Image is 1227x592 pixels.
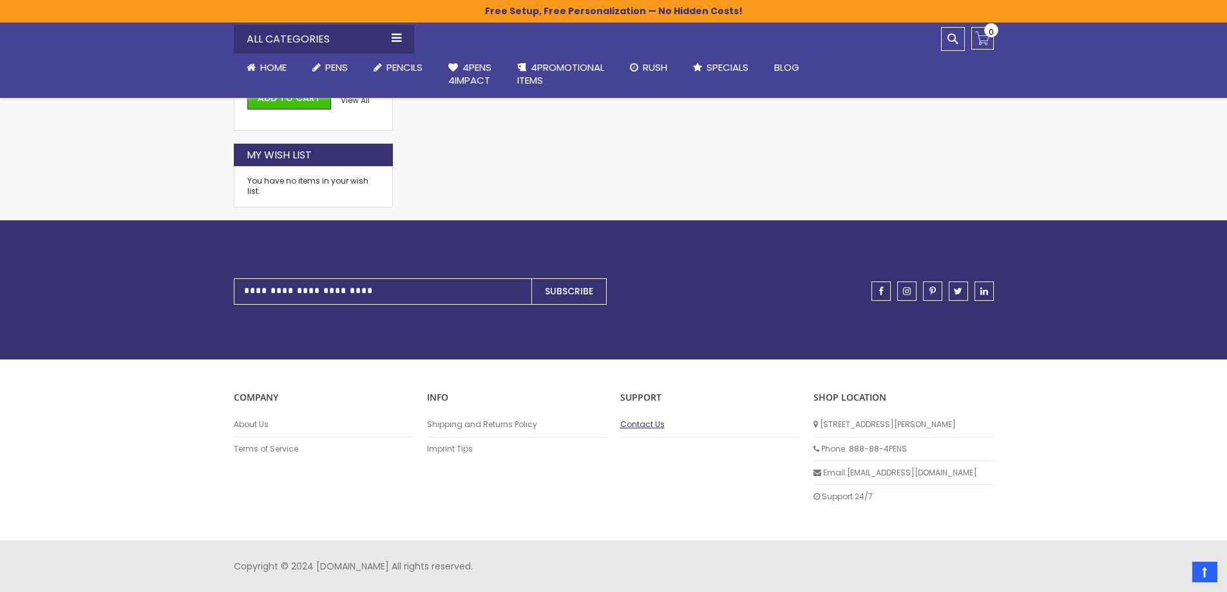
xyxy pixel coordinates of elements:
button: Add to Cart [247,87,331,110]
li: [STREET_ADDRESS][PERSON_NAME] [813,413,994,437]
li: Support 24/7 [813,485,994,508]
div: All Categories [234,25,414,53]
strong: My Wish List [247,148,312,162]
a: Shipping and Returns Policy [427,419,607,430]
span: 4PROMOTIONAL ITEMS [517,61,604,87]
span: Rush [643,61,667,74]
a: pinterest [923,282,942,301]
a: Rush [617,53,680,82]
a: About Us [234,419,414,430]
li: Phone: 888-88-4PENS [813,437,994,461]
p: COMPANY [234,392,414,404]
a: Imprint Tips [427,444,607,454]
a: Home [234,53,300,82]
p: INFO [427,392,607,404]
span: Blog [774,61,799,74]
a: 4PROMOTIONALITEMS [504,53,617,95]
span: linkedin [980,287,988,296]
a: 0 [971,27,994,50]
span: Add to Cart [258,91,321,104]
a: linkedin [975,282,994,301]
a: Terms of Service [234,444,414,454]
span: Specials [707,61,748,74]
span: Subscribe [545,285,593,298]
li: Email: [EMAIL_ADDRESS][DOMAIN_NAME] [813,461,994,485]
span: 0 [989,26,994,38]
span: pinterest [929,287,936,296]
a: twitter [949,282,968,301]
span: twitter [954,287,962,296]
a: Pencils [361,53,435,82]
span: instagram [903,287,911,296]
button: Subscribe [531,278,607,305]
span: facebook [879,287,884,296]
span: Home [260,61,287,74]
a: instagram [897,282,917,301]
a: 4Pens4impact [435,53,504,95]
div: You have no items in your wish list. [247,176,380,196]
span: Pencils [386,61,423,74]
span: 4Pens 4impact [448,61,491,87]
a: Blog [761,53,812,82]
span: Copyright © 2024 [DOMAIN_NAME] All rights reserved. [234,560,473,573]
a: Specials [680,53,761,82]
a: Top [1192,562,1217,582]
p: Support [620,392,801,404]
p: SHOP LOCATION [813,392,994,404]
span: Pens [325,61,348,74]
a: View All [341,95,370,106]
a: Pens [300,53,361,82]
a: Contact Us [620,419,801,430]
a: facebook [871,282,891,301]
